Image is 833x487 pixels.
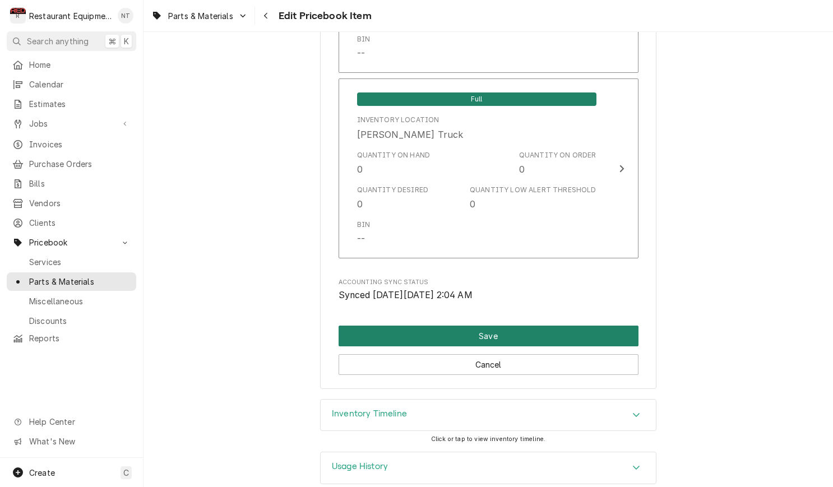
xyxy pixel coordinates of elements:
div: Quantity on Order [519,150,596,160]
div: Nick Tussey's Avatar [118,8,133,24]
span: Create [29,468,55,477]
div: Quantity Low Alert Threshold [470,185,596,195]
div: Button Group Row [339,326,638,346]
span: ⌘ [108,35,116,47]
span: Edit Pricebook Item [275,8,372,24]
div: 0 [470,197,475,211]
a: Calendar [7,75,136,94]
a: Reports [7,329,136,347]
div: Button Group [339,326,638,375]
div: -- [357,47,365,60]
a: Discounts [7,312,136,330]
span: Accounting Sync Status [339,278,638,287]
span: Calendar [29,78,131,90]
span: K [124,35,129,47]
h3: Usage History [332,461,388,472]
a: Go to What's New [7,432,136,451]
a: Bills [7,174,136,193]
span: Clients [29,217,131,229]
div: Quantity Desired [357,185,429,195]
div: Inventory Location [357,115,439,125]
div: Quantity Desired [357,185,429,211]
span: Click or tap to view inventory timeline. [431,435,545,443]
div: Full [357,91,596,106]
a: Purchase Orders [7,155,136,173]
button: Cancel [339,354,638,375]
div: Bin [357,34,370,44]
span: Discounts [29,315,131,327]
span: Full [357,92,596,106]
button: Accordion Details Expand Trigger [321,400,656,431]
a: Go to Pricebook [7,233,136,252]
a: Go to Parts & Materials [147,7,252,25]
span: Bills [29,178,131,189]
button: Save [339,326,638,346]
div: Quantity on Hand [357,150,431,176]
button: Accordion Details Expand Trigger [321,452,656,484]
a: Services [7,253,136,271]
div: Inventory Timeline [320,399,656,432]
div: R [10,8,26,24]
a: Go to Help Center [7,412,136,431]
span: Services [29,256,131,268]
button: Navigate back [257,7,275,25]
div: 0 [357,163,363,176]
span: Purchase Orders [29,158,131,170]
a: Estimates [7,95,136,113]
div: Bin [357,34,370,60]
div: Accounting Sync Status [339,278,638,302]
div: [PERSON_NAME] Truck [357,128,464,141]
div: Bin [357,220,370,230]
div: Quantity Low Alert Threshold [470,185,596,211]
div: Quantity on Hand [357,150,431,160]
span: Accounting Sync Status [339,289,638,302]
span: Invoices [29,138,131,150]
span: C [123,467,129,479]
div: Bin [357,220,370,245]
div: Accordion Header [321,400,656,431]
a: Home [7,55,136,74]
a: Go to Jobs [7,114,136,133]
div: Usage History [320,452,656,484]
span: Miscellaneous [29,295,131,307]
div: Accordion Header [321,452,656,484]
div: 0 [357,197,363,211]
div: -- [357,232,365,245]
a: Parts & Materials [7,272,136,291]
span: What's New [29,435,129,447]
div: Quantity on Order [519,150,596,176]
div: Button Group Row [339,346,638,375]
button: Update Inventory Level [339,78,638,258]
a: Vendors [7,194,136,212]
span: Help Center [29,416,129,428]
a: Miscellaneous [7,292,136,310]
button: Search anything⌘K [7,31,136,51]
a: Clients [7,214,136,232]
span: Parts & Materials [29,276,131,287]
span: Reports [29,332,131,344]
div: Location [357,115,464,141]
span: Vendors [29,197,131,209]
span: Search anything [27,35,89,47]
span: Synced [DATE][DATE] 2:04 AM [339,290,473,300]
div: 0 [519,163,525,176]
span: Jobs [29,118,114,129]
div: Restaurant Equipment Diagnostics [29,10,112,22]
div: Restaurant Equipment Diagnostics's Avatar [10,8,26,24]
span: Pricebook [29,236,114,248]
span: Estimates [29,98,131,110]
span: Parts & Materials [168,10,233,22]
h3: Inventory Timeline [332,409,407,419]
a: Invoices [7,135,136,154]
div: NT [118,8,133,24]
span: Home [29,59,131,71]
